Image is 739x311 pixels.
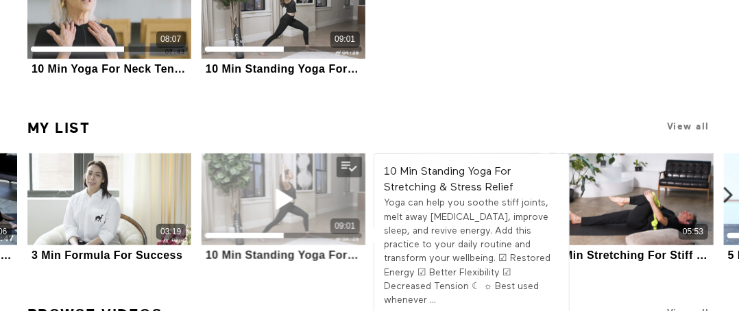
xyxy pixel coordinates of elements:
strong: 10 Min Standing Yoga For Stretching & Stress Relief [385,166,514,193]
div: Yoga can help you soothe stiff joints, melt away [MEDICAL_DATA], improve sleep, and revive energy... [385,196,559,307]
div: 08:07 [160,34,181,45]
button: Remove from my list [337,157,362,177]
div: 05:53 [683,226,703,238]
div: 10 Min Standing Yoga For Stretching & Stress Relief [206,62,361,75]
a: 3 Min Formula For Success03:193 Min Formula For Success [27,153,191,264]
a: View all [667,121,710,132]
a: 5 Min Stretching For Stiff Muscles05:535 Min Stretching For Stiff Muscles [550,153,714,264]
a: My list [27,114,90,142]
div: 09:01 [335,34,355,45]
div: 09:01 [335,221,355,232]
a: 10 Min Standing Yoga For Stretching & Stress Relief09:0110 Min Standing Yoga For Stretching & Str... [202,153,365,264]
div: 5 Min Stretching For Stiff Muscles [554,249,710,262]
div: 10 Min Yoga For Neck Tension [32,62,187,75]
div: 03:19 [160,226,181,238]
div: 3 Min Formula For Success [32,249,183,262]
div: 10 Min Standing Yoga For Stretching & Stress Relief [206,249,361,262]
